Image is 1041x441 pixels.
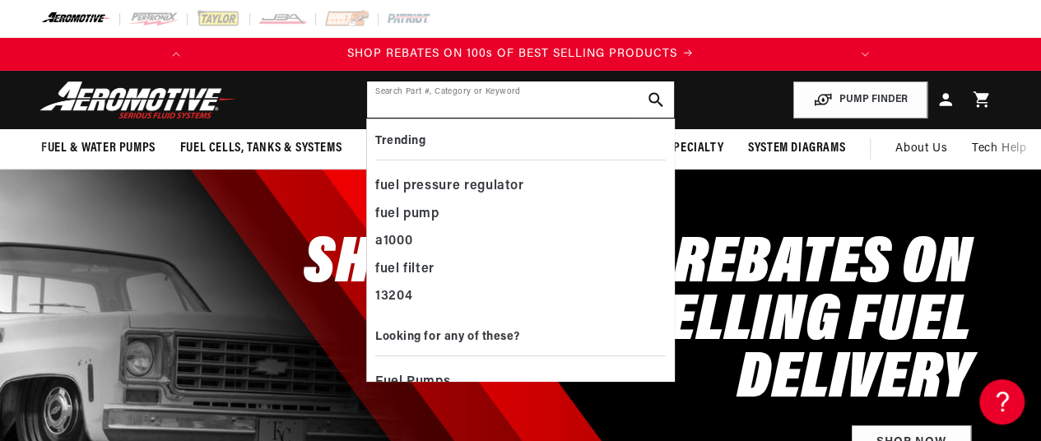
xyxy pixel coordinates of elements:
span: Fuel Cells, Tanks & Systems [180,140,342,157]
summary: Fuel Regulators [354,129,475,168]
a: SHOP REBATES ON 100s OF BEST SELLING PRODUCTS [193,45,848,63]
div: fuel filter [375,256,666,284]
input: Search by Part Number, Category or Keyword [367,81,674,118]
b: Trending [375,135,425,147]
div: 1 of 2 [193,45,848,63]
button: Translation missing: en.sections.announcements.previous_announcement [160,38,193,71]
span: Tech Help [972,140,1026,158]
button: search button [638,81,674,118]
div: Announcement [193,45,848,63]
span: Fuel & Water Pumps [41,140,156,157]
span: System Diagrams [748,140,845,157]
div: fuel pressure regulator [375,173,666,201]
summary: Tech Help [960,129,1039,169]
div: 13204 [375,283,666,311]
summary: Fuel & Water Pumps [29,129,168,168]
h2: SHOP SUMMER REBATES ON BEST SELLING FUEL DELIVERY [267,236,971,409]
summary: System Diagrams [736,129,857,168]
span: Fuel Pumps [375,371,450,394]
div: fuel pump [375,201,666,229]
button: Translation missing: en.sections.announcements.next_announcement [848,38,881,71]
summary: Fuel Cells, Tanks & Systems [168,129,354,168]
a: About Us [883,129,960,169]
div: a1000 [375,228,666,256]
b: Looking for any of these? [375,331,520,343]
img: Aeromotive [35,81,241,119]
span: About Us [895,142,947,155]
button: PUMP FINDER [793,81,927,118]
span: SHOP REBATES ON 100s OF BEST SELLING PRODUCTS [347,48,677,60]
